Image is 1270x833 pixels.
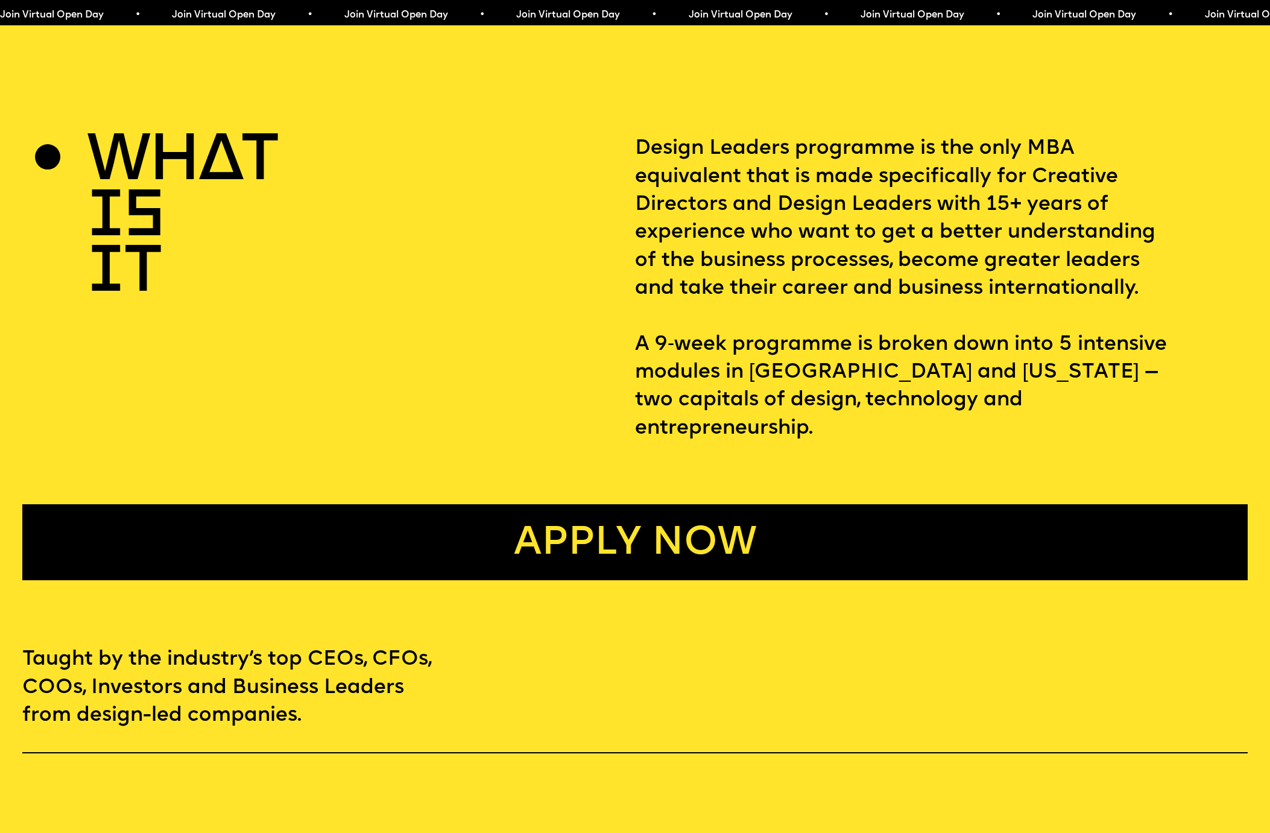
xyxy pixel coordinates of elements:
span: • [477,10,482,20]
span: • [133,10,139,20]
span: • [305,10,311,20]
p: Taught by the industry’s top CEOs, CFOs, COOs, Investors and Business Leaders from design-led com... [22,646,441,730]
span: • [994,10,999,20]
h2: WHAT IS IT [87,135,188,302]
span: • [1166,10,1171,20]
span: • [649,10,655,20]
span: • [821,10,827,20]
a: Apply now [22,504,1248,580]
p: Design Leaders programme is the only MBA equivalent that is made specifically for Creative Direct... [635,135,1248,443]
